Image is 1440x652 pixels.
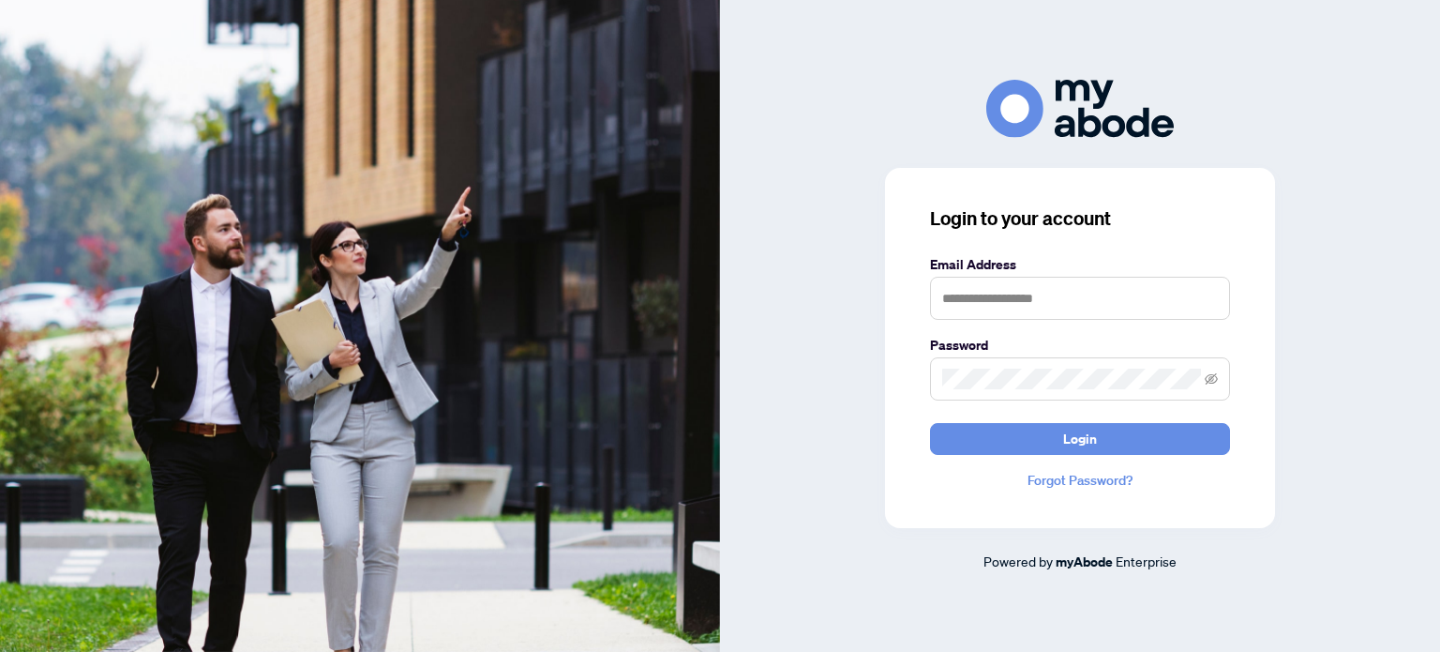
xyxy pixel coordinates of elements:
[1116,553,1177,569] span: Enterprise
[930,254,1230,275] label: Email Address
[930,423,1230,455] button: Login
[930,470,1230,491] a: Forgot Password?
[986,80,1174,137] img: ma-logo
[1063,424,1097,454] span: Login
[930,335,1230,356] label: Password
[1056,552,1113,572] a: myAbode
[1205,372,1218,386] span: eye-invisible
[983,553,1053,569] span: Powered by
[930,205,1230,232] h3: Login to your account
